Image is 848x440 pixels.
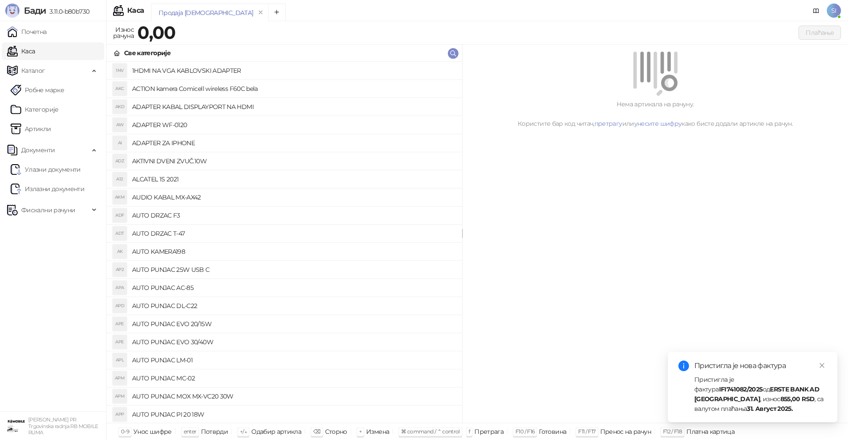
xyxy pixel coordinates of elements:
h4: AUTO PUNJAC MOX MX-VC20 30W [132,389,455,403]
span: + [359,428,362,435]
span: F10 / F16 [515,428,534,435]
h4: AUTO DRZAC F3 [132,208,455,222]
div: ADZ [113,154,127,168]
span: ↑/↓ [240,428,247,435]
span: Документи [21,141,55,159]
button: remove [255,9,266,16]
a: ArtikliАртикли [11,120,51,138]
div: AKM [113,190,127,204]
a: Излазни документи [11,180,84,198]
h4: AUTO PUNJAC DL-C22 [132,299,455,313]
h4: AKTIVNI DVENI ZVUČ.10W [132,154,455,168]
h4: AUTO PUNJAC LM-01 [132,353,455,367]
span: F12 / F18 [663,428,682,435]
div: ADF [113,208,127,222]
strong: IFI741082/2025 [719,385,763,393]
div: APM [113,371,127,385]
a: Категорије [11,101,59,118]
div: Износ рачуна [111,24,136,41]
strong: 0,00 [137,22,175,43]
div: Платна картица [686,426,734,437]
div: APA [113,281,127,295]
h4: AUTO KAMERA198 [132,244,455,259]
a: Ulazni dokumentiУлазни документи [11,161,81,178]
span: ⌘ command / ⌃ control [401,428,460,435]
h4: ADAPTER ZA IPHONE [132,136,455,150]
div: AW [113,118,127,132]
h4: AUTO PUNJAC 25W USB C [132,263,455,277]
div: APE [113,335,127,349]
div: Све категорије [124,48,170,58]
div: Сторно [325,426,347,437]
h4: AUTO PUNJAC EVO 30/40W [132,335,455,349]
h4: AUDIO KABAL MX-AX42 [132,190,455,204]
h4: AUTO PUNJAC PI 20 18W [132,407,455,421]
div: Пристигла је нова фактура [694,361,827,371]
span: Бади [24,5,46,16]
a: Close [817,361,827,370]
h4: ACTION kamera Comicell wireless F60C bela [132,82,455,96]
span: 3.11.0-b80b730 [46,8,89,15]
a: Почетна [7,23,47,41]
a: Каса [7,42,35,60]
span: close [819,362,825,369]
span: ⌫ [313,428,320,435]
div: AKC [113,82,127,96]
a: Робне марке [11,81,64,99]
div: grid [106,62,462,423]
div: Претрага [474,426,503,437]
div: Каса [127,7,144,14]
h4: AUTO DRZAC T-47 [132,226,455,241]
div: AP2 [113,263,127,277]
span: SI [827,4,841,18]
div: Нема артикала на рачуну. Користите бар код читач, или како бисте додали артикле на рачун. [473,99,837,128]
div: Готовина [539,426,566,437]
span: Фискални рачуни [21,201,75,219]
div: APE [113,317,127,331]
div: Одабир артикла [251,426,301,437]
a: Документација [809,4,823,18]
div: AK [113,244,127,259]
div: ADT [113,226,127,241]
h4: ALCATEL 1S 2021 [132,172,455,186]
strong: 31. Август 2025. [747,405,793,413]
h4: ADAPTER WF-0120 [132,118,455,132]
div: A12 [113,172,127,186]
h4: AUTO PUNJAC AC-85 [132,281,455,295]
div: APM [113,389,127,403]
span: f [469,428,470,435]
div: APL [113,353,127,367]
h4: AUTO PUNJAC MC-02 [132,371,455,385]
img: Logo [5,4,19,18]
div: Пристигла је фактура од , износ , са валутом плаћања [694,375,827,414]
div: APD [113,299,127,313]
h4: AUTO PUNJAC EVO 20/15W [132,317,455,331]
div: Пренос на рачун [600,426,651,437]
div: Унос шифре [133,426,172,437]
button: Плаћање [799,26,841,40]
button: Add tab [268,4,286,21]
a: претрагу [594,120,622,128]
span: info-circle [678,361,689,371]
span: enter [184,428,197,435]
div: AKD [113,100,127,114]
span: Каталог [21,62,45,79]
small: [PERSON_NAME] PR Trgovinska radnja RB MOBILE RUMA [28,417,98,436]
div: Продаја [DEMOGRAPHIC_DATA] [159,8,253,18]
div: AI [113,136,127,150]
div: Потврди [201,426,228,437]
span: F11 / F17 [578,428,595,435]
div: Измена [366,426,389,437]
span: 0-9 [121,428,129,435]
a: унесите шифру [634,120,682,128]
img: 64x64-companyLogo-7cc85d88-c06c-4126-9212-7af2a80f41f2.jpeg [7,417,25,435]
h4: ADAPTER KABAL DISPLAYPORT NA HDMI [132,100,455,114]
div: 1NV [113,64,127,78]
h4: 1HDMI NA VGA KABLOVSKI ADAPTER [132,64,455,78]
div: APP [113,407,127,421]
strong: 855,00 RSD [780,395,815,403]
